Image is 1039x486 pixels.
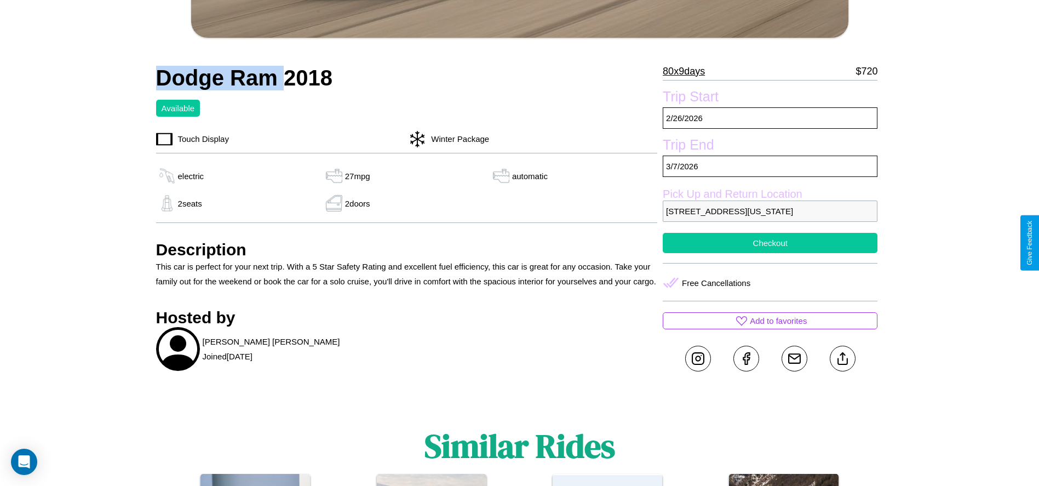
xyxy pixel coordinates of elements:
[178,196,202,211] p: 2 seats
[156,195,178,211] img: gas
[663,89,877,107] label: Trip Start
[173,131,229,146] p: Touch Display
[323,168,345,184] img: gas
[663,188,877,201] label: Pick Up and Return Location
[178,169,204,184] p: electric
[663,107,877,129] p: 2 / 26 / 2026
[156,66,658,90] h2: Dodge Ram 2018
[156,259,658,289] p: This car is perfect for your next trip. With a 5 Star Safety Rating and excellent fuel efficiency...
[663,233,877,253] button: Checkout
[490,168,512,184] img: gas
[156,168,178,184] img: gas
[203,349,252,364] p: Joined [DATE]
[11,449,37,475] div: Open Intercom Messenger
[162,101,195,116] p: Available
[345,169,370,184] p: 27 mpg
[156,308,658,327] h3: Hosted by
[856,62,877,80] p: $ 720
[750,313,807,328] p: Add to favorites
[345,196,370,211] p: 2 doors
[203,334,340,349] p: [PERSON_NAME] [PERSON_NAME]
[663,312,877,329] button: Add to favorites
[663,137,877,156] label: Trip End
[1026,221,1034,265] div: Give Feedback
[512,169,548,184] p: automatic
[426,131,489,146] p: Winter Package
[663,62,705,80] p: 80 x 9 days
[156,241,658,259] h3: Description
[663,201,877,222] p: [STREET_ADDRESS][US_STATE]
[682,276,750,290] p: Free Cancellations
[323,195,345,211] img: gas
[424,424,615,468] h1: Similar Rides
[663,156,877,177] p: 3 / 7 / 2026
